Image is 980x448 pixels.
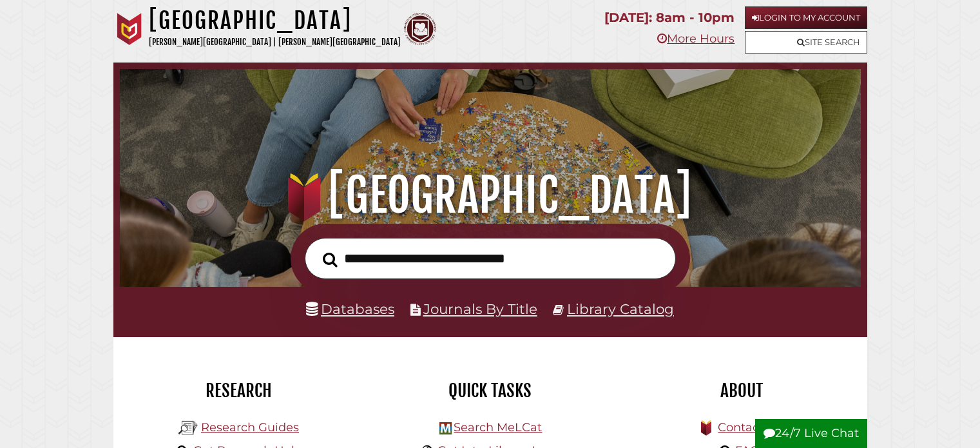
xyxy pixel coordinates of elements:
[567,300,674,317] a: Library Catalog
[454,420,542,434] a: Search MeLCat
[113,13,146,45] img: Calvin University
[423,300,537,317] a: Journals By Title
[604,6,735,29] p: [DATE]: 8am - 10pm
[626,380,858,402] h2: About
[134,167,845,224] h1: [GEOGRAPHIC_DATA]
[718,420,782,434] a: Contact Us
[745,6,867,29] a: Login to My Account
[178,418,198,438] img: Hekman Library Logo
[657,32,735,46] a: More Hours
[404,13,436,45] img: Calvin Theological Seminary
[745,31,867,54] a: Site Search
[123,380,355,402] h2: Research
[149,35,401,50] p: [PERSON_NAME][GEOGRAPHIC_DATA] | [PERSON_NAME][GEOGRAPHIC_DATA]
[316,248,344,271] button: Search
[439,422,452,434] img: Hekman Library Logo
[201,420,299,434] a: Research Guides
[374,380,606,402] h2: Quick Tasks
[306,300,394,317] a: Databases
[323,251,338,267] i: Search
[149,6,401,35] h1: [GEOGRAPHIC_DATA]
